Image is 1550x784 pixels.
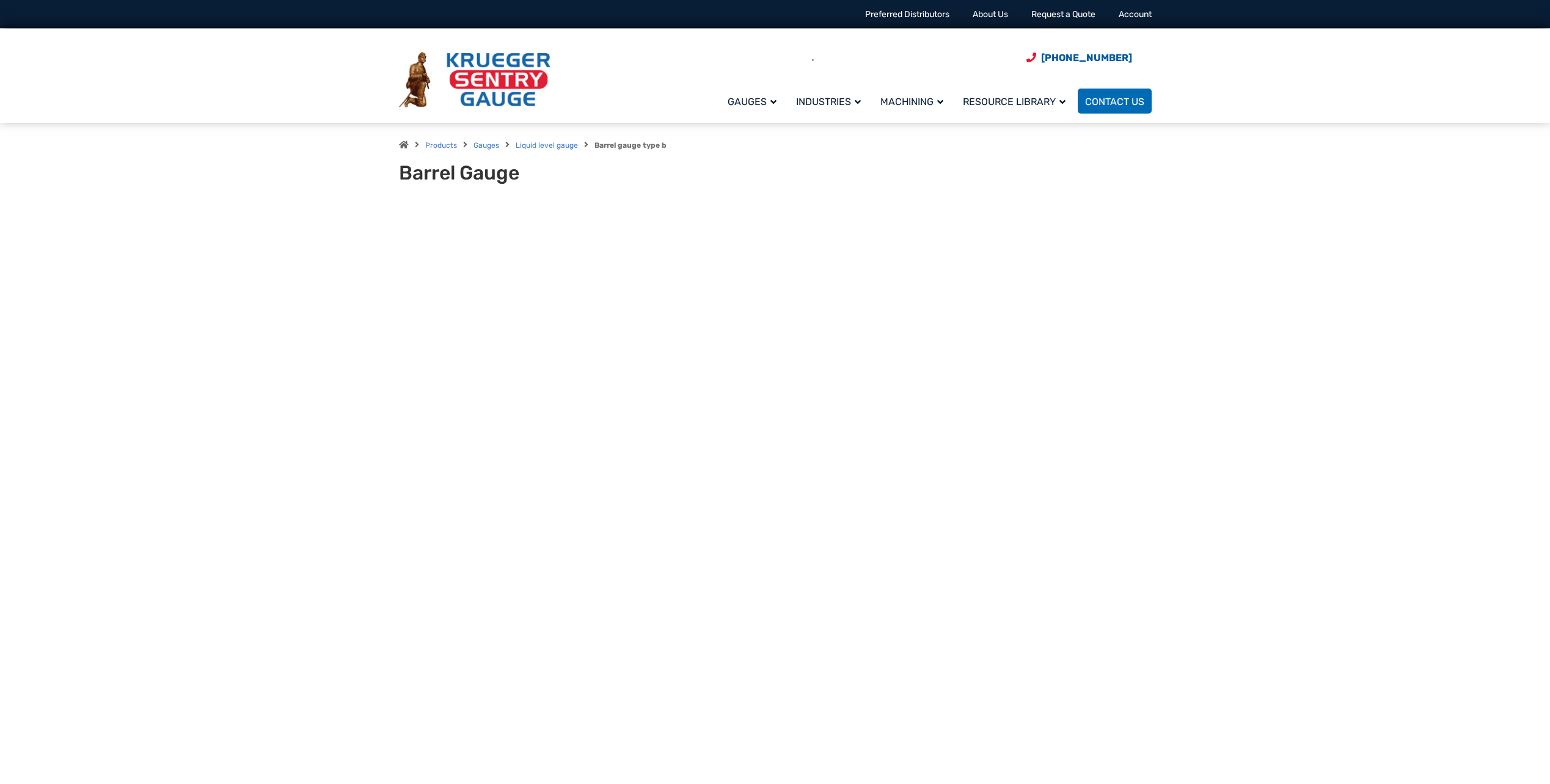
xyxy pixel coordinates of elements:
[873,87,956,115] a: Machining
[1031,9,1095,20] a: Request a Quote
[880,96,943,107] span: Machining
[1041,52,1132,64] span: [PHONE_NUMBER]
[1119,9,1152,20] a: Account
[1085,96,1144,107] span: Contact Us
[399,52,550,108] img: Krueger Sentry Gauge
[865,9,949,20] a: Preferred Distributors
[973,9,1008,20] a: About Us
[425,141,457,150] a: Products
[1026,50,1132,65] a: Phone Number (920) 434-8860
[796,96,861,107] span: Industries
[720,87,789,115] a: Gauges
[728,96,777,107] span: Gauges
[473,141,499,150] a: Gauges
[956,87,1078,115] a: Resource Library
[963,96,1066,107] span: Resource Library
[594,141,667,150] strong: Barrel gauge type b
[399,161,700,184] h1: Barrel Gauge
[789,87,873,115] a: Industries
[1078,89,1152,114] a: Contact Us
[516,141,578,150] a: Liquid level gauge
